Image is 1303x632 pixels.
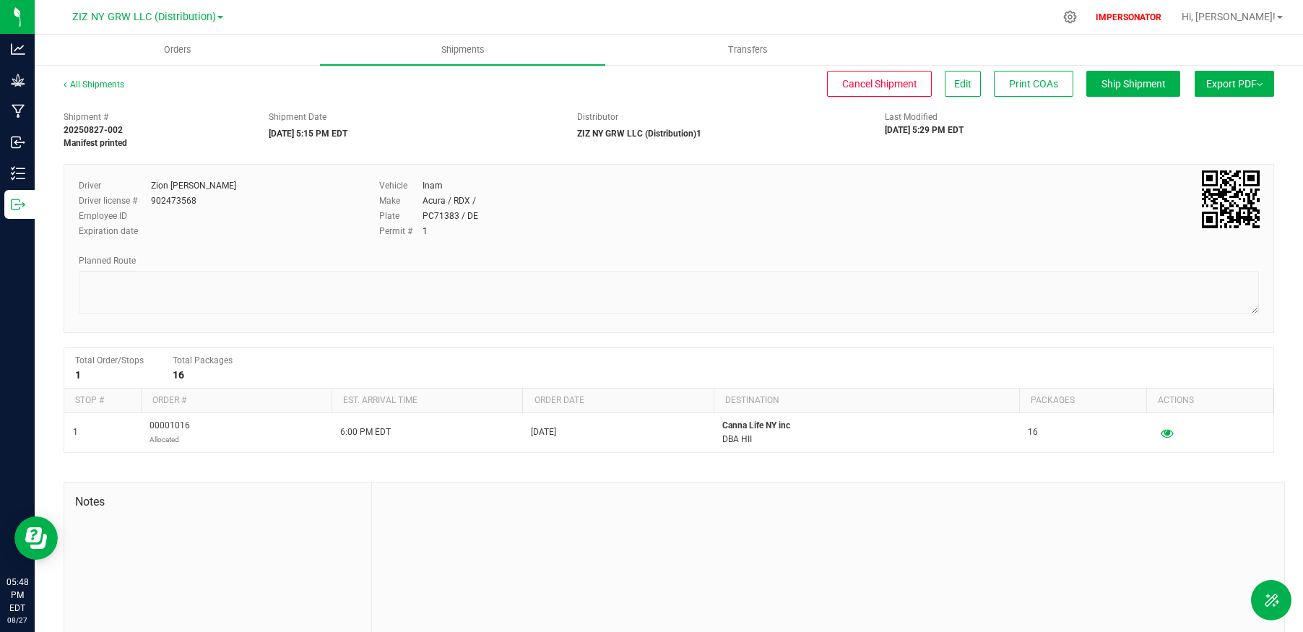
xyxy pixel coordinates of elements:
strong: 1 [75,369,81,381]
th: Est. arrival time [332,389,522,413]
inline-svg: Analytics [11,42,25,56]
div: Manage settings [1061,10,1079,24]
strong: 20250827-002 [64,125,123,135]
span: 1 [73,425,78,439]
button: Ship Shipment [1086,71,1180,97]
p: 08/27 [7,615,28,625]
label: Vehicle [379,179,423,192]
span: Hi, [PERSON_NAME]! [1182,11,1276,22]
qrcode: 20250827-002 [1202,170,1260,228]
strong: 16 [173,369,184,381]
th: Order # [141,389,332,413]
a: All Shipments [64,79,124,90]
label: Last Modified [885,111,938,124]
label: Employee ID [79,209,151,222]
span: 16 [1028,425,1038,439]
label: Permit # [379,225,423,238]
span: 00001016 [150,419,190,446]
span: Total Packages [173,355,233,365]
span: Print COAs [1009,78,1058,90]
label: Shipment Date [269,111,326,124]
span: Planned Route [79,256,136,266]
label: Plate [379,209,423,222]
span: Shipment # [64,111,247,124]
span: Cancel Shipment [842,78,917,90]
span: Edit [954,78,971,90]
span: Notes [75,493,360,511]
inline-svg: Manufacturing [11,104,25,118]
span: Transfers [709,43,787,56]
inline-svg: Inventory [11,166,25,181]
div: 902473568 [151,194,196,207]
p: DBA HII [722,433,1010,446]
div: PC71383 / DE [423,209,478,222]
strong: ZIZ NY GRW LLC (Distribution)1 [577,129,701,139]
a: Orders [35,35,320,65]
button: Edit [945,71,981,97]
span: Export PDF [1206,78,1263,90]
button: Toggle Menu [1251,580,1291,620]
inline-svg: Outbound [11,197,25,212]
div: Zion [PERSON_NAME] [151,179,236,192]
div: 1 [423,225,428,238]
span: [DATE] [531,425,556,439]
span: ZIZ NY GRW LLC (Distribution) [72,11,216,23]
inline-svg: Inbound [11,135,25,150]
p: IMPERSONATOR [1090,11,1167,24]
th: Stop # [64,389,141,413]
p: Allocated [150,433,190,446]
a: Shipments [320,35,605,65]
label: Expiration date [79,225,151,238]
label: Make [379,194,423,207]
a: Transfers [605,35,891,65]
span: Total Order/Stops [75,355,144,365]
inline-svg: Grow [11,73,25,87]
span: 6:00 PM EDT [340,425,391,439]
button: Export PDF [1195,71,1274,97]
label: Distributor [577,111,618,124]
strong: [DATE] 5:29 PM EDT [885,125,964,135]
iframe: Resource center [14,516,58,560]
button: Print COAs [994,71,1073,97]
strong: Manifest printed [64,138,127,148]
p: Canna Life NY inc [722,419,1010,433]
strong: [DATE] 5:15 PM EDT [269,129,347,139]
span: Shipments [422,43,504,56]
span: Ship Shipment [1101,78,1166,90]
label: Driver license # [79,194,151,207]
p: 05:48 PM EDT [7,576,28,615]
div: Inam [423,179,443,192]
th: Packages [1019,389,1146,413]
th: Actions [1146,389,1273,413]
button: Cancel Shipment [827,71,932,97]
th: Destination [714,389,1019,413]
label: Driver [79,179,151,192]
th: Order date [522,389,713,413]
div: Acura / RDX / [423,194,476,207]
img: Scan me! [1202,170,1260,228]
span: Orders [144,43,211,56]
